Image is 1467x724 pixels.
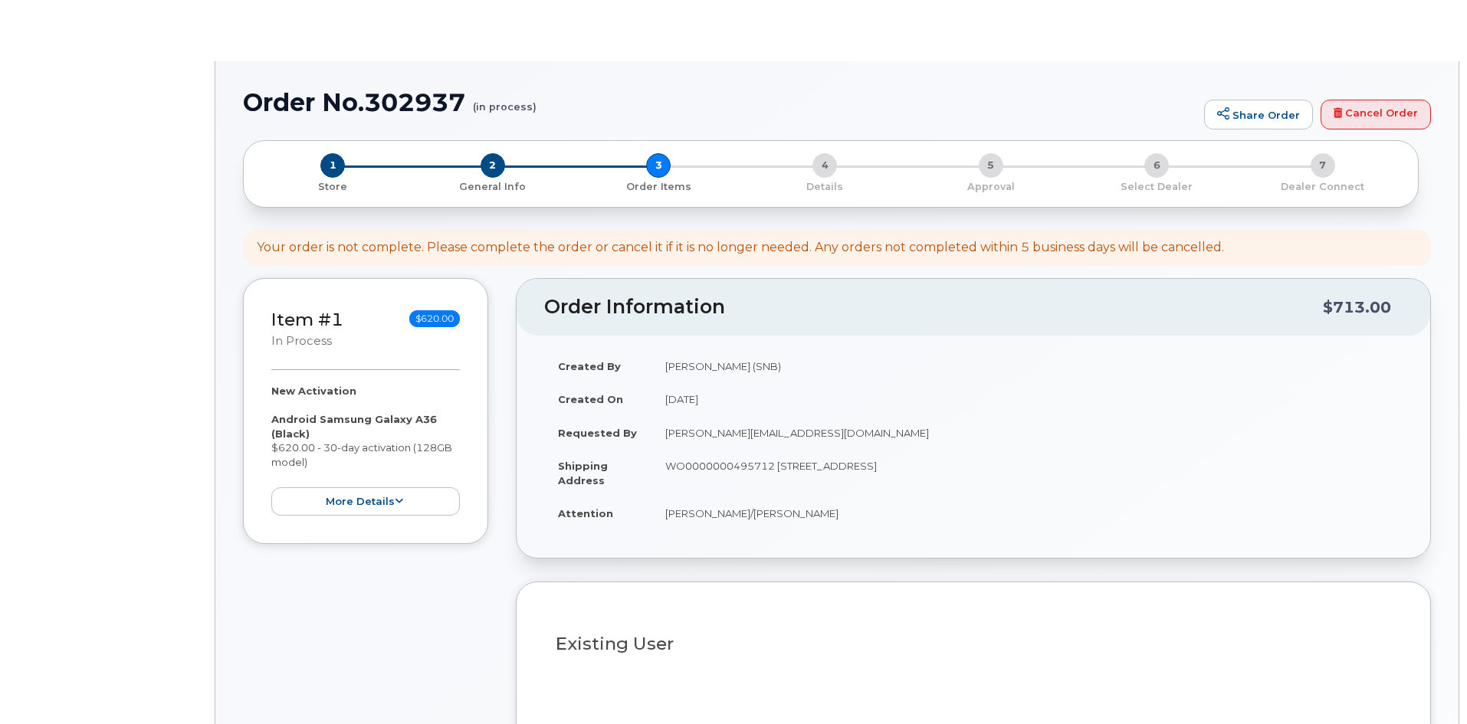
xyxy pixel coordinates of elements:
[271,487,460,516] button: more details
[558,360,621,372] strong: Created By
[410,178,576,194] a: 2 General Info
[271,385,356,397] strong: New Activation
[271,334,332,348] small: in process
[1323,293,1391,322] div: $713.00
[271,309,343,330] a: Item #1
[558,460,608,486] strong: Shipping Address
[651,416,1403,450] td: [PERSON_NAME][EMAIL_ADDRESS][DOMAIN_NAME]
[1204,100,1313,130] a: Share Order
[1321,100,1431,130] a: Cancel Order
[556,634,1391,654] h3: Existing User
[473,89,537,113] small: (in process)
[320,153,345,178] span: 1
[544,296,1323,318] h2: Order Information
[558,427,637,439] strong: Requested By
[257,239,1224,257] div: Your order is not complete. Please complete the order or cancel it if it is no longer needed. Any...
[481,153,505,178] span: 2
[416,180,570,194] p: General Info
[262,180,404,194] p: Store
[243,89,1196,116] h1: Order No.302937
[271,413,437,440] strong: Android Samsung Galaxy A36 (Black)
[409,310,460,327] span: $620.00
[271,384,460,516] div: $620.00 - 30-day activation (128GB model)
[558,393,623,405] strong: Created On
[651,449,1403,496] td: WO0000000495712 [STREET_ADDRESS]
[651,382,1403,416] td: [DATE]
[256,178,410,194] a: 1 Store
[651,496,1403,530] td: [PERSON_NAME]/[PERSON_NAME]
[651,349,1403,383] td: [PERSON_NAME] (SNB)
[558,507,613,519] strong: Attention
